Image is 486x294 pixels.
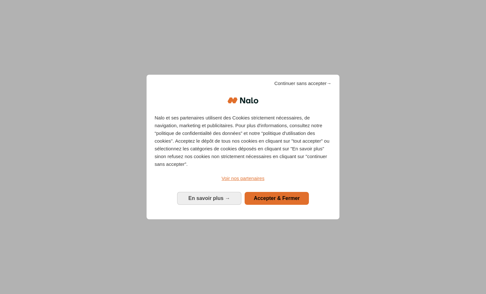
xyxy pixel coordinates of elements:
[155,114,331,168] p: Nalo et ses partenaires utilisent des Cookies strictement nécessaires, de navigation, marketing e...
[221,175,264,181] span: Voir nos partenaires
[254,195,300,201] span: Accepter & Fermer
[147,75,339,219] div: Bienvenue chez Nalo Gestion du consentement
[155,175,331,182] a: Voir nos partenaires
[274,80,331,87] span: Continuer sans accepter→
[188,195,230,201] span: En savoir plus →
[177,192,241,205] button: En savoir plus: Configurer vos consentements
[245,192,309,205] button: Accepter & Fermer: Accepter notre traitement des données et fermer
[228,91,258,110] img: Logo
